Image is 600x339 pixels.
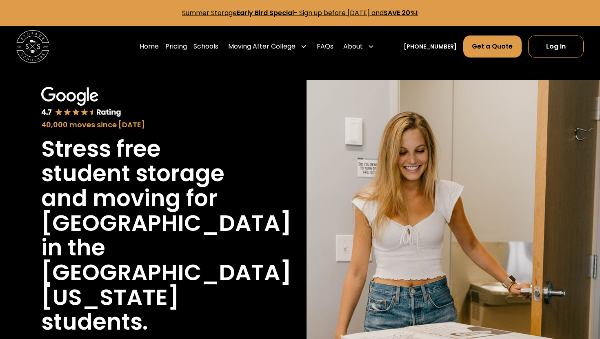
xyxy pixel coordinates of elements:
[340,35,378,58] div: About
[463,35,521,58] a: Get a Quote
[193,35,218,58] a: Schools
[182,8,418,18] a: Summer StorageEarly Bird Special- Sign up before [DATE] andSAVE 20%!
[41,119,253,130] div: 40,000 moves since [DATE]
[404,42,457,51] a: [PHONE_NUMBER]
[225,35,310,58] div: Moving After College
[41,211,291,310] h1: [GEOGRAPHIC_DATA] in the [GEOGRAPHIC_DATA][US_STATE]
[41,310,148,335] h1: students.
[41,137,253,211] h1: Stress free student storage and moving for
[237,8,294,18] strong: Early Bird Special
[16,30,49,63] a: home
[41,87,122,117] img: Google 4.7 star rating
[165,35,187,58] a: Pricing
[16,30,49,63] img: Storage Scholars main logo
[384,8,418,18] strong: SAVE 20%!
[528,35,584,58] a: Log In
[343,42,363,51] div: About
[228,42,296,51] div: Moving After College
[317,35,333,58] a: FAQs
[140,35,159,58] a: Home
